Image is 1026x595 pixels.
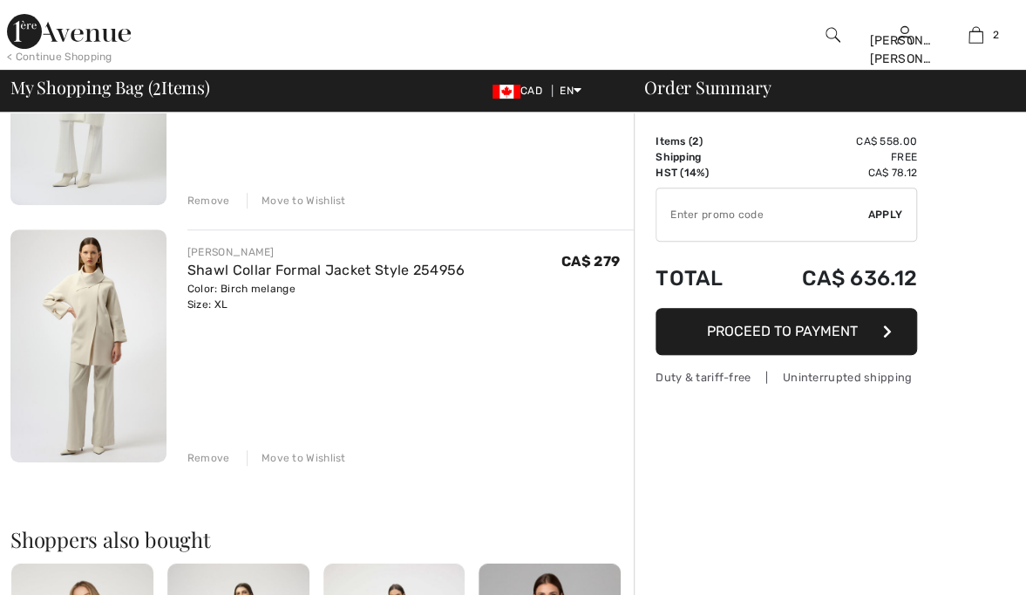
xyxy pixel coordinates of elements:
[247,193,346,209] div: Move to Wishlist
[7,14,131,49] img: 1ère Avenue
[493,85,520,99] img: Canadian Dollar
[561,253,620,270] span: CA$ 279
[7,49,112,65] div: < Continue Shopping
[752,249,917,308] td: CA$ 636.12
[153,74,161,97] span: 2
[560,85,581,97] span: EN
[826,24,840,45] img: search the website
[656,133,752,149] td: Items ( )
[656,149,752,165] td: Shipping
[656,308,917,355] button: Proceed to Payment
[752,149,917,165] td: Free
[968,24,983,45] img: My Bag
[187,262,465,278] a: Shawl Collar Formal Jacket Style 254956
[10,229,166,463] img: Shawl Collar Formal Jacket Style 254956
[187,450,230,466] div: Remove
[10,79,210,96] span: My Shopping Bag ( Items)
[187,281,465,312] div: Color: Birch melange Size: XL
[656,188,868,241] input: Promo code
[692,135,698,147] span: 2
[656,249,752,308] td: Total
[941,24,1011,45] a: 2
[752,165,917,181] td: CA$ 78.12
[868,207,903,222] span: Apply
[493,85,549,97] span: CAD
[623,79,1016,96] div: Order Summary
[897,26,912,43] a: Sign In
[10,529,634,550] h2: Shoppers also bought
[656,165,752,181] td: HST (14%)
[247,450,346,466] div: Move to Wishlist
[187,244,465,260] div: [PERSON_NAME]
[752,133,917,149] td: CA$ 558.00
[656,369,917,386] div: Duty & tariff-free | Uninterrupted shipping
[707,323,858,339] span: Proceed to Payment
[992,27,998,43] span: 2
[897,24,912,45] img: My Info
[869,31,939,68] div: [PERSON_NAME] [PERSON_NAME]
[187,193,230,209] div: Remove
